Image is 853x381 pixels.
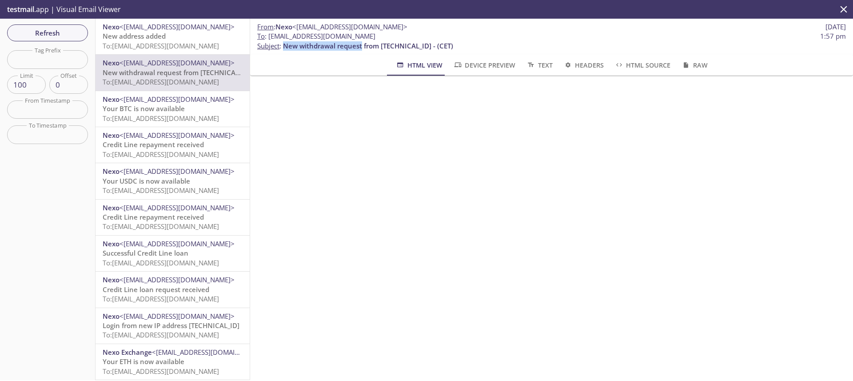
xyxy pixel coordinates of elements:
span: Nexo [103,167,120,176]
span: From [257,22,274,31]
span: New address added [103,32,166,40]
span: To: [EMAIL_ADDRESS][DOMAIN_NAME] [103,77,219,86]
div: Nexo Exchange<[EMAIL_ADDRESS][DOMAIN_NAME]>Your ETH is now availableTo:[EMAIL_ADDRESS][DOMAIN_NAME] [96,344,250,380]
span: Your ETH is now available [103,357,184,366]
span: <[EMAIL_ADDRESS][DOMAIN_NAME]> [120,312,235,321]
div: Nexo<[EMAIL_ADDRESS][DOMAIN_NAME]>Your BTC is now availableTo:[EMAIL_ADDRESS][DOMAIN_NAME] [96,91,250,127]
button: Refresh [7,24,88,41]
span: HTML View [395,60,442,71]
span: <[EMAIL_ADDRESS][DOMAIN_NAME]> [292,22,407,31]
div: Nexo<[EMAIL_ADDRESS][DOMAIN_NAME]>New address addedTo:[EMAIL_ADDRESS][DOMAIN_NAME] [96,19,250,54]
span: To: [EMAIL_ADDRESS][DOMAIN_NAME] [103,258,219,267]
span: testmail [7,4,34,14]
span: To: [EMAIL_ADDRESS][DOMAIN_NAME] [103,186,219,195]
span: <[EMAIL_ADDRESS][DOMAIN_NAME]> [152,348,267,357]
span: Nexo [103,22,120,31]
span: Nexo [103,239,120,248]
span: <[EMAIL_ADDRESS][DOMAIN_NAME]> [120,95,235,104]
span: Refresh [14,27,81,39]
span: <[EMAIL_ADDRESS][DOMAIN_NAME]> [120,167,235,176]
span: To: [EMAIL_ADDRESS][DOMAIN_NAME] [103,294,219,303]
span: HTML Source [614,60,670,71]
span: Nexo [275,22,292,31]
span: <[EMAIL_ADDRESS][DOMAIN_NAME]> [120,22,235,31]
span: <[EMAIL_ADDRESS][DOMAIN_NAME]> [120,239,235,248]
span: : [257,22,407,32]
span: <[EMAIL_ADDRESS][DOMAIN_NAME]> [120,203,235,212]
span: 1:57 pm [820,32,846,41]
div: Nexo<[EMAIL_ADDRESS][DOMAIN_NAME]>Credit Line loan request receivedTo:[EMAIL_ADDRESS][DOMAIN_NAME] [96,272,250,307]
div: Nexo<[EMAIL_ADDRESS][DOMAIN_NAME]>New withdrawal request from [TECHNICAL_ID] - (CET)To:[EMAIL_ADD... [96,55,250,90]
span: Raw [681,60,707,71]
div: Nexo<[EMAIL_ADDRESS][DOMAIN_NAME]>Successful Credit Line loanTo:[EMAIL_ADDRESS][DOMAIN_NAME] [96,236,250,271]
span: Device Preview [453,60,515,71]
span: Nexo [103,203,120,212]
span: Nexo [103,131,120,140]
span: <[EMAIL_ADDRESS][DOMAIN_NAME]> [120,131,235,140]
span: Nexo [103,312,120,321]
span: Nexo [103,275,120,284]
div: Nexo<[EMAIL_ADDRESS][DOMAIN_NAME]>Login from new IP address [TECHNICAL_ID]To:[EMAIL_ADDRESS][DOMA... [96,308,250,344]
span: Your BTC is now available [103,104,185,113]
div: Nexo<[EMAIL_ADDRESS][DOMAIN_NAME]>Your USDC is now availableTo:[EMAIL_ADDRESS][DOMAIN_NAME] [96,163,250,199]
span: To: [EMAIL_ADDRESS][DOMAIN_NAME] [103,114,219,123]
span: Subject [257,41,279,50]
span: Credit Line loan request received [103,285,209,294]
span: Nexo [103,58,120,67]
span: Login from new IP address [TECHNICAL_ID] [103,321,239,330]
p: : [257,32,846,51]
span: Headers [563,60,604,71]
span: Credit Line repayment received [103,213,204,221]
div: Nexo<[EMAIL_ADDRESS][DOMAIN_NAME]>Credit Line repayment receivedTo:[EMAIL_ADDRESS][DOMAIN_NAME] [96,200,250,235]
span: Successful Credit Line loan [103,249,188,257]
span: New withdrawal request from [TECHNICAL_ID] - (CET) [103,68,273,77]
span: To: [EMAIL_ADDRESS][DOMAIN_NAME] [103,41,219,50]
div: Nexo<[EMAIL_ADDRESS][DOMAIN_NAME]>Credit Line repayment receivedTo:[EMAIL_ADDRESS][DOMAIN_NAME] [96,127,250,163]
span: Text [526,60,552,71]
span: To: [EMAIL_ADDRESS][DOMAIN_NAME] [103,150,219,159]
span: To: [EMAIL_ADDRESS][DOMAIN_NAME] [103,222,219,231]
span: To [257,32,265,40]
span: Credit Line repayment received [103,140,204,149]
span: New withdrawal request from [TECHNICAL_ID] - (CET) [283,41,453,50]
span: Your USDC is now available [103,176,190,185]
span: To: [EMAIL_ADDRESS][DOMAIN_NAME] [103,330,219,339]
span: <[EMAIL_ADDRESS][DOMAIN_NAME]> [120,58,235,67]
span: [DATE] [825,22,846,32]
span: Nexo Exchange [103,348,152,357]
span: To: [EMAIL_ADDRESS][DOMAIN_NAME] [103,367,219,376]
span: Nexo [103,95,120,104]
span: : [EMAIL_ADDRESS][DOMAIN_NAME] [257,32,375,41]
span: <[EMAIL_ADDRESS][DOMAIN_NAME]> [120,275,235,284]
